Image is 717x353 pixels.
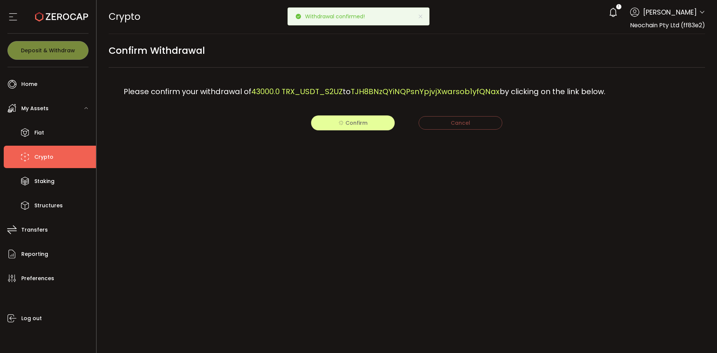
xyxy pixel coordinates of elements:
[21,249,48,260] span: Reporting
[21,48,75,53] span: Deposit & Withdraw
[21,103,49,114] span: My Assets
[21,225,48,235] span: Transfers
[109,42,205,59] span: Confirm Withdrawal
[618,4,619,9] span: 1
[7,41,89,60] button: Deposit & Withdraw
[500,86,605,97] span: by clicking on the link below.
[34,152,53,162] span: Crypto
[21,79,37,90] span: Home
[643,7,697,17] span: [PERSON_NAME]
[343,86,351,97] span: to
[34,200,63,211] span: Structures
[34,176,55,187] span: Staking
[21,273,54,284] span: Preferences
[124,86,251,97] span: Please confirm your withdrawal of
[251,86,343,97] span: 43000.0 TRX_USDT_S2UZ
[21,313,42,324] span: Log out
[305,14,371,19] p: Withdrawal confirmed!
[351,86,500,97] span: TJH8BNzQYiNQPsnYpjvjXwarsob1yfQNax
[34,127,44,138] span: Fiat
[680,317,717,353] iframe: Chat Widget
[419,116,502,130] button: Cancel
[451,119,470,127] span: Cancel
[630,21,705,30] span: Neochain Pty Ltd (ff83e2)
[109,10,140,23] span: Crypto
